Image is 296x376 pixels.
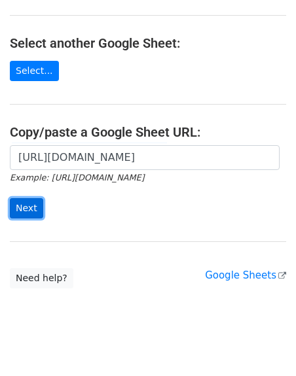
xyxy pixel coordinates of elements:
[10,173,144,182] small: Example: [URL][DOMAIN_NAME]
[10,198,43,218] input: Next
[10,35,286,51] h4: Select another Google Sheet:
[10,268,73,288] a: Need help?
[10,61,59,81] a: Select...
[10,145,280,170] input: Paste your Google Sheet URL here
[10,124,286,140] h4: Copy/paste a Google Sheet URL:
[205,269,286,281] a: Google Sheets
[231,313,296,376] div: チャットウィジェット
[231,313,296,376] iframe: Chat Widget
